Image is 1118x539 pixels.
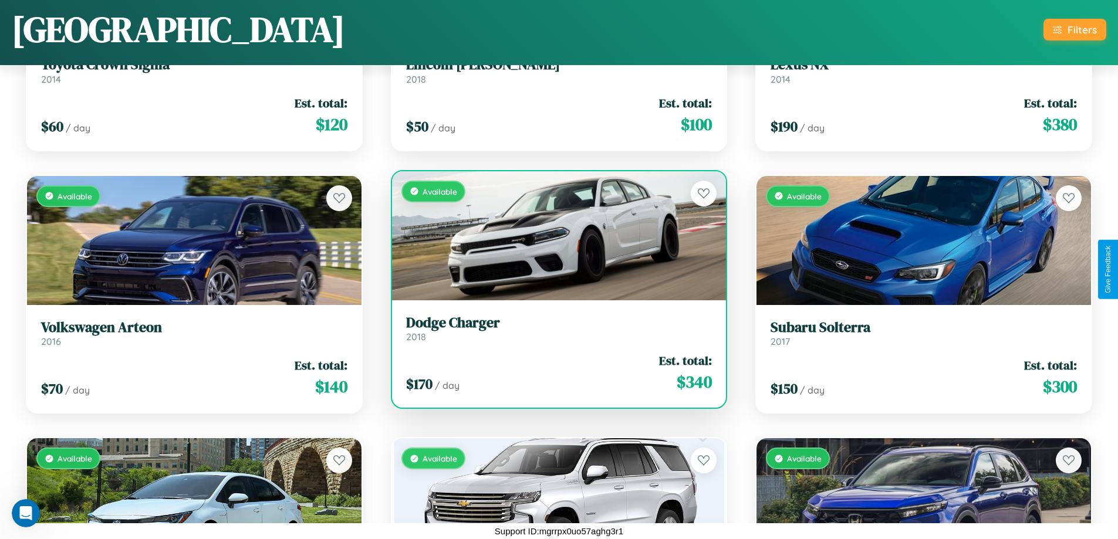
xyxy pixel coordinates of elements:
[406,374,433,394] span: $ 170
[12,499,40,527] iframe: Intercom live chat
[1024,357,1077,374] span: Est. total:
[659,352,712,369] span: Est. total:
[58,453,92,463] span: Available
[771,73,791,85] span: 2014
[787,453,822,463] span: Available
[435,379,460,391] span: / day
[1024,94,1077,111] span: Est. total:
[41,335,61,347] span: 2016
[66,122,90,134] span: / day
[423,187,457,196] span: Available
[771,117,798,136] span: $ 190
[406,117,428,136] span: $ 50
[295,357,347,374] span: Est. total:
[406,73,426,85] span: 2018
[800,384,825,396] span: / day
[295,94,347,111] span: Est. total:
[316,113,347,136] span: $ 120
[406,314,712,343] a: Dodge Charger2018
[771,56,1077,85] a: Lexus NX2014
[1043,375,1077,398] span: $ 300
[41,319,347,336] h3: Volkswagen Arteon
[771,56,1077,73] h3: Lexus NX
[787,191,822,201] span: Available
[677,370,712,394] span: $ 340
[406,314,712,331] h3: Dodge Charger
[1068,23,1097,36] div: Filters
[423,453,457,463] span: Available
[406,56,712,85] a: Lincoln [PERSON_NAME]2018
[41,56,347,73] h3: Toyota Crown Signia
[1043,19,1106,40] button: Filters
[406,331,426,343] span: 2018
[771,379,798,398] span: $ 150
[771,335,790,347] span: 2017
[41,56,347,85] a: Toyota Crown Signia2014
[771,319,1077,348] a: Subaru Solterra2017
[495,523,623,539] p: Support ID: mgrrpx0uo57aghg3r1
[681,113,712,136] span: $ 100
[41,117,63,136] span: $ 60
[800,122,825,134] span: / day
[41,379,63,398] span: $ 70
[659,94,712,111] span: Est. total:
[12,5,345,53] h1: [GEOGRAPHIC_DATA]
[58,191,92,201] span: Available
[41,319,347,348] a: Volkswagen Arteon2016
[1104,246,1112,293] div: Give Feedback
[315,375,347,398] span: $ 140
[406,56,712,73] h3: Lincoln [PERSON_NAME]
[65,384,90,396] span: / day
[1043,113,1077,136] span: $ 380
[431,122,455,134] span: / day
[41,73,61,85] span: 2014
[771,319,1077,336] h3: Subaru Solterra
